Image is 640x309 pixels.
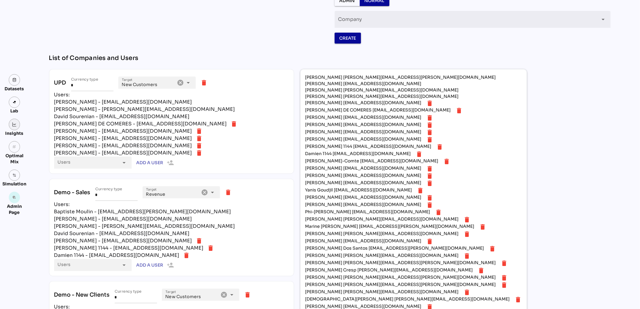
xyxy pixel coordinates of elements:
i: Clear [201,189,208,196]
div: Users: [54,91,289,98]
span: New Customers [166,294,201,299]
span: [PERSON_NAME] [EMAIL_ADDRESS][DOMAIN_NAME] [305,100,422,107]
div: David Sourenian - [EMAIL_ADDRESS][DOMAIN_NAME] [54,113,190,120]
i: delete [501,281,508,289]
div: Baptiste Moulin - [EMAIL_ADDRESS][PERSON_NAME][DOMAIN_NAME] [54,208,231,215]
i: Clear [221,291,228,298]
span: [PERSON_NAME] [EMAIL_ADDRESS][DOMAIN_NAME] [305,129,422,136]
span: [PERSON_NAME] [PERSON_NAME][EMAIL_ADDRESS][PERSON_NAME][DOMAIN_NAME] [305,260,496,267]
span: Add a user [136,159,163,166]
div: Demo - New Clients [54,291,110,298]
i: delete [435,209,442,216]
i: delete [244,291,251,298]
span: [PERSON_NAME] [EMAIL_ADDRESS][DOMAIN_NAME] [305,180,422,187]
div: [PERSON_NAME] - [EMAIL_ADDRESS][DOMAIN_NAME] [54,237,192,244]
div: [PERSON_NAME] DE COMERES - [EMAIL_ADDRESS][DOMAIN_NAME] [54,120,227,128]
i: delete [479,223,487,231]
i: delete [426,201,434,209]
span: [PERSON_NAME] [EMAIL_ADDRESS][DOMAIN_NAME] [305,201,422,209]
i: delete [464,231,471,238]
span: Damien 1144 [EMAIL_ADDRESS][DOMAIN_NAME] [305,151,411,158]
div: List of Companies and Users [49,53,527,63]
i: delete [426,238,434,245]
span: Phi-[PERSON_NAME] [EMAIL_ADDRESS][DOMAIN_NAME] [305,209,430,216]
i: delete [231,120,238,128]
div: Simulation [2,181,26,187]
span: [PERSON_NAME]-Comte [EMAIL_ADDRESS][DOMAIN_NAME] [305,158,438,165]
div: [PERSON_NAME] - [EMAIL_ADDRESS][DOMAIN_NAME] [54,98,192,106]
span: [PERSON_NAME] [EMAIL_ADDRESS][DOMAIN_NAME] [305,165,422,172]
div: [PERSON_NAME] - [EMAIL_ADDRESS][DOMAIN_NAME] [54,135,192,142]
i: delete [426,121,434,129]
span: [PERSON_NAME] [PERSON_NAME][EMAIL_ADDRESS][DOMAIN_NAME] [305,289,459,296]
i: delete [196,135,203,142]
div: [PERSON_NAME] - [PERSON_NAME][EMAIL_ADDRESS][DOMAIN_NAME] [54,223,235,230]
i: delete [416,151,423,158]
i: arrow_drop_down [209,189,216,196]
i: delete [443,158,451,165]
i: delete [426,114,434,121]
img: graph.svg [12,122,17,127]
span: [PERSON_NAME] DE COMERES [EMAIL_ADDRESS][DOMAIN_NAME] [305,107,451,114]
span: [PERSON_NAME] [EMAIL_ADDRESS][DOMAIN_NAME] [305,81,422,87]
i: delete [196,142,203,149]
span: [PERSON_NAME] Cresp [PERSON_NAME][EMAIL_ADDRESS][DOMAIN_NAME] [305,267,473,274]
div: [PERSON_NAME] - [EMAIL_ADDRESS][DOMAIN_NAME] [54,215,192,223]
i: delete [464,216,471,223]
span: [PERSON_NAME] [PERSON_NAME][EMAIL_ADDRESS][DOMAIN_NAME] [305,216,459,223]
i: arrow_drop_down [600,16,607,23]
i: delete [426,180,434,187]
input: Currency type [95,184,138,201]
i: delete [225,189,232,196]
div: [PERSON_NAME] - [EMAIL_ADDRESS][DOMAIN_NAME] [54,149,192,157]
i: delete [196,149,203,157]
i: delete [436,143,444,151]
img: lab.svg [12,100,17,105]
div: [PERSON_NAME] - [EMAIL_ADDRESS][DOMAIN_NAME] [54,142,192,149]
div: [PERSON_NAME] - [EMAIL_ADDRESS][DOMAIN_NAME] [54,128,192,135]
span: [PERSON_NAME] [PERSON_NAME][EMAIL_ADDRESS][PERSON_NAME][DOMAIN_NAME] [305,74,496,81]
span: [PERSON_NAME] [PERSON_NAME][EMAIL_ADDRESS][DOMAIN_NAME] [305,252,459,260]
i: delete [515,296,522,303]
span: [PERSON_NAME] [EMAIL_ADDRESS][DOMAIN_NAME] [305,136,422,143]
i: arrow_drop_down [121,159,128,166]
div: Demo - Sales [54,189,90,196]
span: Marine [PERSON_NAME] [EMAIL_ADDRESS][PERSON_NAME][DOMAIN_NAME] [305,223,474,231]
span: Create [340,35,356,42]
div: [PERSON_NAME] - [PERSON_NAME][EMAIL_ADDRESS][DOMAIN_NAME] [54,106,235,113]
i: delete [417,187,424,194]
div: Admin Page [2,203,26,215]
i: delete [478,267,485,274]
i: delete [501,274,508,281]
span: [PERSON_NAME] [EMAIL_ADDRESS][DOMAIN_NAME] [305,172,422,180]
i: arrow_drop_down [121,261,128,269]
span: Revenue [146,191,166,197]
i: delete [464,289,471,296]
span: [PERSON_NAME] [EMAIL_ADDRESS][DOMAIN_NAME] [305,121,422,129]
input: Currency type [71,74,113,91]
div: David Sourenian - [EMAIL_ADDRESS][DOMAIN_NAME] [54,230,190,237]
div: Optimal Mix [2,153,26,165]
i: delete [183,252,190,259]
i: arrow_drop_down [228,291,236,298]
i: delete [196,237,203,244]
i: delete [201,79,208,86]
span: [PERSON_NAME] [PERSON_NAME][EMAIL_ADDRESS][DOMAIN_NAME] [305,87,459,93]
span: [PERSON_NAME] [PERSON_NAME][EMAIL_ADDRESS][DOMAIN_NAME] [305,231,459,238]
i: delete [464,252,471,260]
i: person_add [163,159,174,166]
i: arrow_drop_down [185,79,192,86]
div: Damien 1144 - [EMAIL_ADDRESS][DOMAIN_NAME] [54,252,179,259]
i: delete [426,136,434,143]
span: [PERSON_NAME] Dos Santos [EMAIL_ADDRESS][PERSON_NAME][DOMAIN_NAME] [305,245,484,252]
span: [PERSON_NAME] [PERSON_NAME][EMAIL_ADDRESS][DOMAIN_NAME] [305,93,459,100]
i: delete [426,100,434,107]
i: delete [426,194,434,201]
span: New Customers [122,82,158,87]
span: [PERSON_NAME] [EMAIL_ADDRESS][DOMAIN_NAME] [305,238,422,245]
button: Create [335,33,361,44]
span: [PERSON_NAME] [PERSON_NAME][EMAIL_ADDRESS][PERSON_NAME][DOMAIN_NAME] [305,274,496,281]
button: Add a user [135,157,176,169]
i: delete [196,128,203,135]
span: [PERSON_NAME] [EMAIL_ADDRESS][DOMAIN_NAME] [305,194,422,201]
